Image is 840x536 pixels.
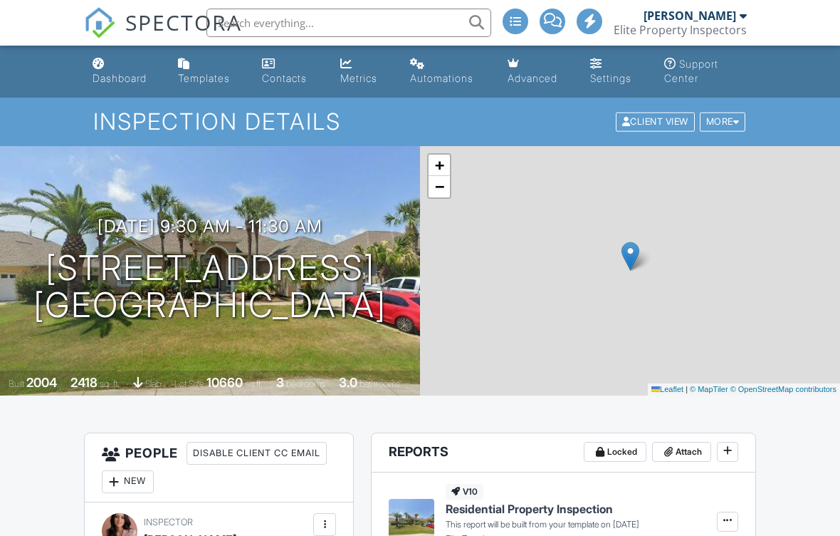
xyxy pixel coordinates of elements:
a: Leaflet [651,385,683,393]
div: Contacts [262,72,307,84]
a: © OpenStreetMap contributors [730,385,836,393]
a: Client View [614,115,698,126]
div: 10660 [206,375,243,390]
div: 2004 [26,375,57,390]
span: Lot Size [174,378,204,389]
div: 3 [276,375,284,390]
a: Zoom out [429,176,450,197]
span: SPECTORA [125,7,242,37]
div: Dashboard [93,72,147,84]
h1: [STREET_ADDRESS] [GEOGRAPHIC_DATA] [33,249,387,325]
div: Elite Property Inspectors [614,23,747,37]
span: + [435,156,444,174]
span: bathrooms [359,378,400,389]
div: More [700,113,746,132]
div: [PERSON_NAME] [644,9,736,23]
div: 3.0 [339,375,357,390]
input: Search everything... [206,9,491,37]
img: Marker [621,242,639,271]
div: Settings [590,72,631,84]
div: Metrics [340,72,377,84]
span: | [686,385,688,393]
span: Built [9,378,24,389]
h3: People [85,433,353,502]
span: sq. ft. [100,378,120,389]
span: slab [145,378,161,389]
div: Automations [410,72,473,84]
div: Support Center [664,58,718,84]
div: Templates [178,72,230,84]
div: Client View [616,113,695,132]
a: Dashboard [87,51,161,92]
img: The Best Home Inspection Software - Spectora [84,7,115,38]
a: SPECTORA [84,19,242,49]
div: New [102,470,154,493]
h1: Inspection Details [93,109,747,134]
a: Advanced [502,51,574,92]
h3: [DATE] 9:30 am - 11:30 am [98,217,322,236]
a: Support Center [658,51,753,92]
span: − [435,177,444,195]
span: bedrooms [286,378,325,389]
a: Automations (Advanced) [404,51,490,92]
a: Zoom in [429,155,450,176]
a: Contacts [256,51,323,92]
div: Disable Client CC Email [187,442,327,465]
div: Advanced [508,72,557,84]
a: © MapTiler [690,385,728,393]
a: Settings [584,51,647,92]
a: Templates [172,51,245,92]
a: Metrics [335,51,393,92]
div: 2418 [70,375,98,390]
span: Inspector [144,517,193,527]
span: sq.ft. [245,378,263,389]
